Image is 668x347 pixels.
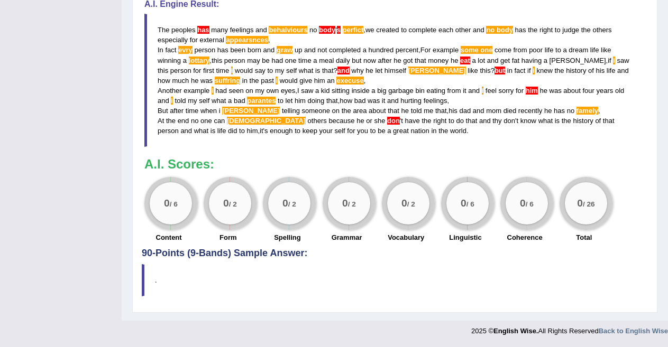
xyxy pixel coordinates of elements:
span: time [298,57,312,64]
span: In [158,46,163,54]
span: was [368,97,380,105]
span: to [449,117,454,125]
span: like [468,67,478,74]
span: each [438,26,453,34]
span: Possible spelling mistake found. (did you mean: very) [178,46,193,54]
span: got [403,57,413,64]
span: For [420,46,431,54]
span: Did you mean “nobody”? [497,26,513,34]
span: to [555,26,561,34]
span: [PERSON_NAME] [550,57,606,64]
span: he [544,107,552,115]
span: example [433,46,459,54]
span: external [200,36,224,44]
span: hundred [369,46,394,54]
span: after [378,57,392,64]
span: my [188,97,197,105]
span: completed [329,46,361,54]
span: a [387,127,391,135]
span: let [286,97,293,105]
span: Possible spelling mistake found. (did you mean: perfect) [343,26,364,34]
span: a [228,97,232,105]
span: The personal pronoun “I” should be uppercase. (did you mean: I) [533,67,535,74]
span: and [468,87,480,95]
span: or [366,117,372,125]
span: had [215,87,227,95]
span: mom [486,107,501,115]
span: to [401,26,407,34]
span: This sentence does not start with an uppercase letter. (did you mean: But) [495,67,505,74]
span: a [563,46,567,54]
span: Did you mean “someone”? [480,46,492,54]
label: Total [576,232,592,242]
strong: Back to English Wise [599,327,668,335]
b: A.I. Scores: [144,157,214,171]
span: four [583,87,594,95]
span: Possible spelling mistake found. (did you mean: execute) [336,77,363,85]
span: can [214,117,225,125]
span: died [504,107,517,115]
span: that [466,117,478,125]
span: he [451,57,458,64]
span: fat [512,57,519,64]
span: time [216,67,230,74]
span: one [285,57,297,64]
span: from [447,87,461,95]
span: the [581,26,591,34]
span: saw [617,57,629,64]
span: The personal pronoun “I” should be uppercase. (did you mean: I) [212,87,214,95]
span: years [597,87,614,95]
span: this [480,67,490,74]
span: bad [354,97,366,105]
span: his [449,107,457,115]
span: how [340,97,352,105]
span: nation [410,127,429,135]
span: has [515,26,526,34]
big: 0 [342,198,348,209]
span: know [520,117,536,125]
span: that [388,107,399,115]
span: person [194,46,215,54]
span: this [212,57,222,64]
label: Vocabulary [388,232,424,242]
span: The possessive apostrophe seems to be incorrect. Please remove the apostrophe if you want to use ... [319,26,335,34]
span: an [327,77,334,85]
label: Spelling [274,232,301,242]
span: to [295,127,300,135]
span: what [194,127,208,135]
span: i [219,107,221,115]
span: to [268,67,273,74]
span: Another [158,87,182,95]
span: him [314,77,325,85]
span: him [295,97,306,105]
span: up [295,46,302,54]
span: The personal pronoun “I” should be uppercase. (did you mean: I) [482,87,484,95]
span: a [544,57,547,64]
span: the [528,26,537,34]
span: give [299,77,312,85]
span: person [158,127,179,135]
span: that [326,97,338,105]
span: has [217,46,228,54]
span: him [247,127,258,135]
span: the [250,77,259,85]
span: a [472,57,475,64]
span: he [539,87,547,95]
span: a [315,87,319,95]
span: a [313,57,317,64]
span: money [428,57,449,64]
span: the [554,67,564,74]
span: inside [352,87,370,95]
span: fact [515,67,526,74]
span: Consider adding a comma here. (did you mean: him,) [526,87,538,95]
span: great [393,127,409,135]
span: been [230,46,245,54]
span: a [363,46,367,54]
span: The possessive apostrophe seems to be incorrect. Please remove the apostrophe if you want to use ... [335,26,336,34]
span: Possible spelling mistake found. (did you mean: family) [577,107,598,115]
span: created [376,26,399,34]
span: Possible spelling mistake found. (did you mean: parents) [247,97,276,105]
span: about [563,87,581,95]
span: to [555,46,561,54]
span: life [590,46,599,54]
